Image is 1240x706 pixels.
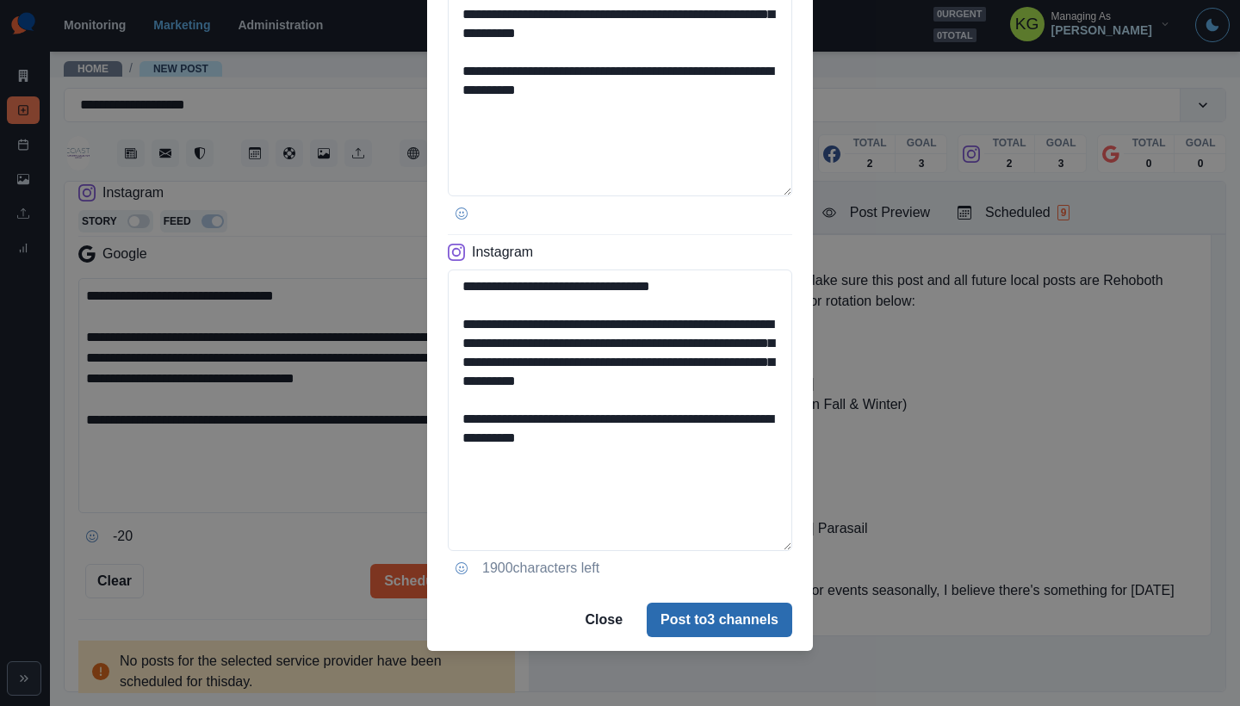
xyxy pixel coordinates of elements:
[472,242,533,263] p: Instagram
[647,603,792,637] button: Post to3 channels
[448,200,475,227] button: Opens Emoji Picker
[571,603,636,637] button: Close
[482,558,599,579] p: 1900 characters left
[448,554,475,582] button: Opens Emoji Picker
